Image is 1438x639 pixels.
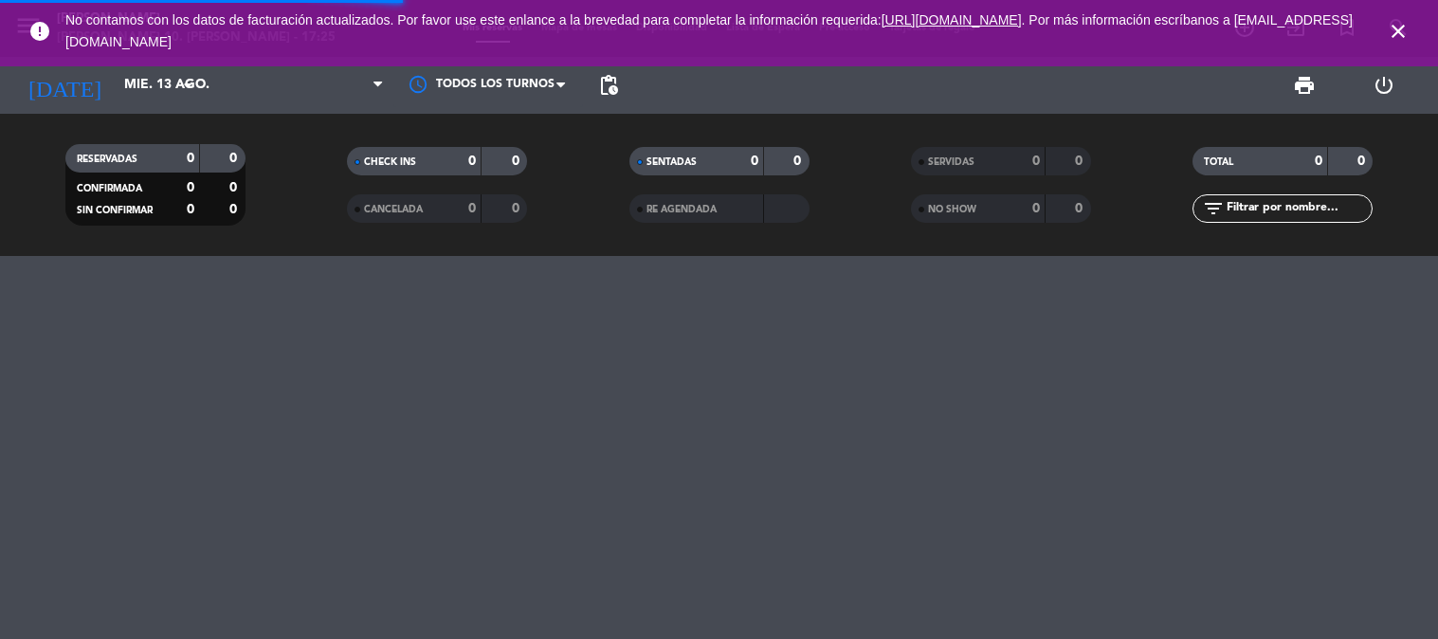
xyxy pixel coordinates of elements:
[512,202,523,215] strong: 0
[468,155,476,168] strong: 0
[14,64,115,106] i: [DATE]
[1032,155,1040,168] strong: 0
[1315,155,1322,168] strong: 0
[512,155,523,168] strong: 0
[364,157,416,167] span: CHECK INS
[229,152,241,165] strong: 0
[1357,155,1369,168] strong: 0
[597,74,620,97] span: pending_actions
[1075,155,1086,168] strong: 0
[928,157,974,167] span: SERVIDAS
[187,203,194,216] strong: 0
[646,157,697,167] span: SENTADAS
[77,155,137,164] span: RESERVADAS
[176,74,199,97] i: arrow_drop_down
[1075,202,1086,215] strong: 0
[65,12,1353,49] a: . Por más información escríbanos a [EMAIL_ADDRESS][DOMAIN_NAME]
[77,184,142,193] span: CONFIRMADA
[1204,157,1233,167] span: TOTAL
[364,205,423,214] span: CANCELADA
[468,202,476,215] strong: 0
[187,152,194,165] strong: 0
[1373,74,1395,97] i: power_settings_new
[77,206,153,215] span: SIN CONFIRMAR
[1293,74,1316,97] span: print
[1202,197,1225,220] i: filter_list
[187,181,194,194] strong: 0
[882,12,1022,27] a: [URL][DOMAIN_NAME]
[646,205,717,214] span: RE AGENDADA
[751,155,758,168] strong: 0
[65,12,1353,49] span: No contamos con los datos de facturación actualizados. Por favor use este enlance a la brevedad p...
[1225,198,1372,219] input: Filtrar por nombre...
[229,181,241,194] strong: 0
[793,155,805,168] strong: 0
[928,205,976,214] span: NO SHOW
[1387,20,1410,43] i: close
[229,203,241,216] strong: 0
[28,20,51,43] i: error
[1344,57,1424,114] div: LOG OUT
[1032,202,1040,215] strong: 0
